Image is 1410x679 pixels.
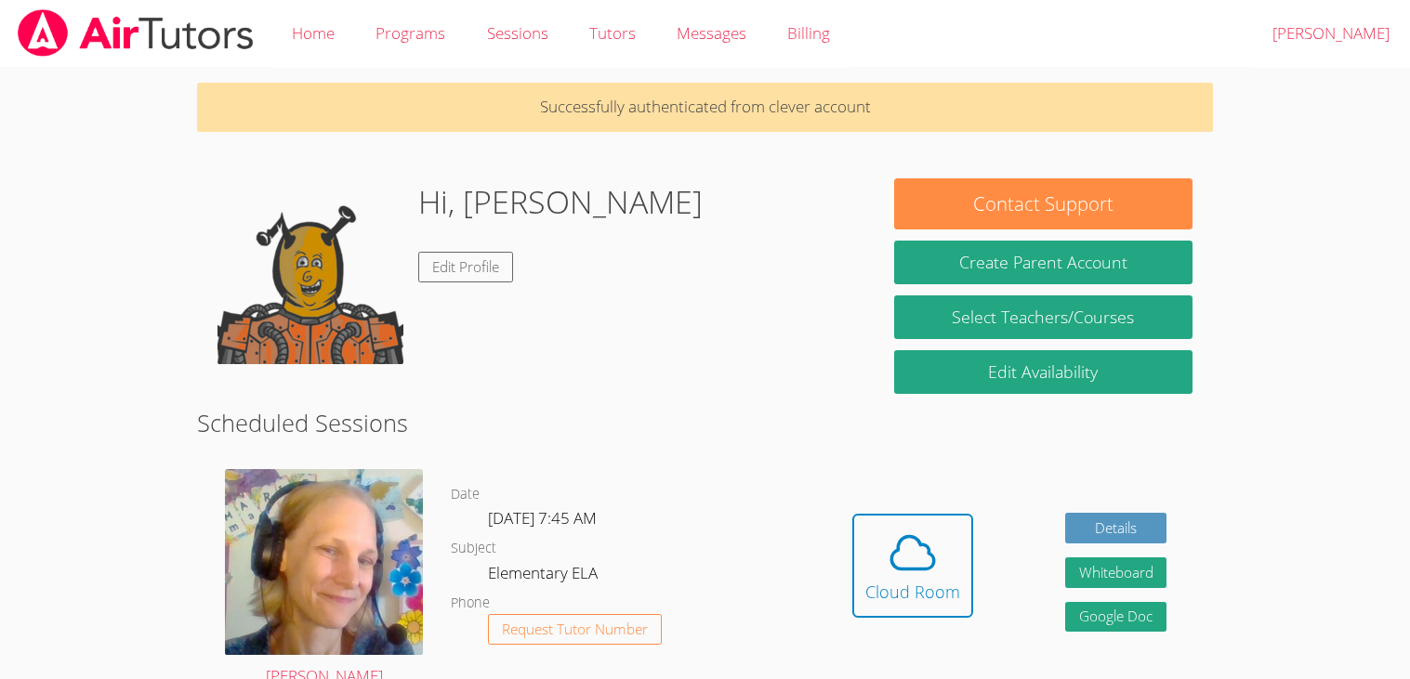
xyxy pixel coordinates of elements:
[1065,602,1167,633] a: Google Doc
[488,507,597,529] span: [DATE] 7:45 AM
[677,22,746,44] span: Messages
[451,537,496,560] dt: Subject
[451,483,480,506] dt: Date
[488,614,662,645] button: Request Tutor Number
[894,241,1192,284] button: Create Parent Account
[418,178,703,226] h1: Hi, [PERSON_NAME]
[217,178,403,364] img: default.png
[1065,513,1167,543] a: Details
[418,252,513,282] a: Edit Profile
[197,83,1212,132] p: Successfully authenticated from clever account
[852,514,973,618] button: Cloud Room
[502,622,648,636] span: Request Tutor Number
[225,469,423,655] img: avatar.png
[865,579,960,605] div: Cloud Room
[1065,557,1167,588] button: Whiteboard
[894,295,1192,339] a: Select Teachers/Courses
[894,178,1192,229] button: Contact Support
[451,592,490,615] dt: Phone
[894,350,1192,394] a: Edit Availability
[197,405,1212,440] h2: Scheduled Sessions
[16,9,256,57] img: airtutors_banner-c4298cdbf04f3fff15de1276eac7730deb9818008684d7c2e4769d2f7ddbe033.png
[488,560,601,592] dd: Elementary ELA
